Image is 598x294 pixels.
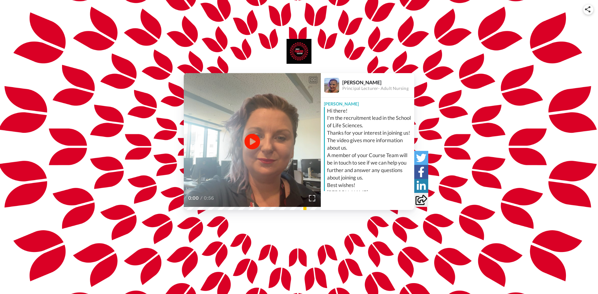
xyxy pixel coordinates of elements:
[321,98,414,107] div: [PERSON_NAME]
[324,78,339,93] img: Profile Image
[585,6,591,12] img: ic_share.svg
[204,194,215,202] span: 0:56
[200,194,202,202] span: /
[342,86,414,91] div: Principal Lecturer- Adult Nursing
[342,79,414,85] div: [PERSON_NAME]
[309,195,315,201] img: Full screen
[309,77,317,83] div: CC
[188,194,199,202] span: 0:00
[327,107,413,197] div: Hi there! I'm the recruitment lead in the School of Life Sciences. Thanks for your interest in jo...
[287,39,311,64] img: University of Bedfordshire logo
